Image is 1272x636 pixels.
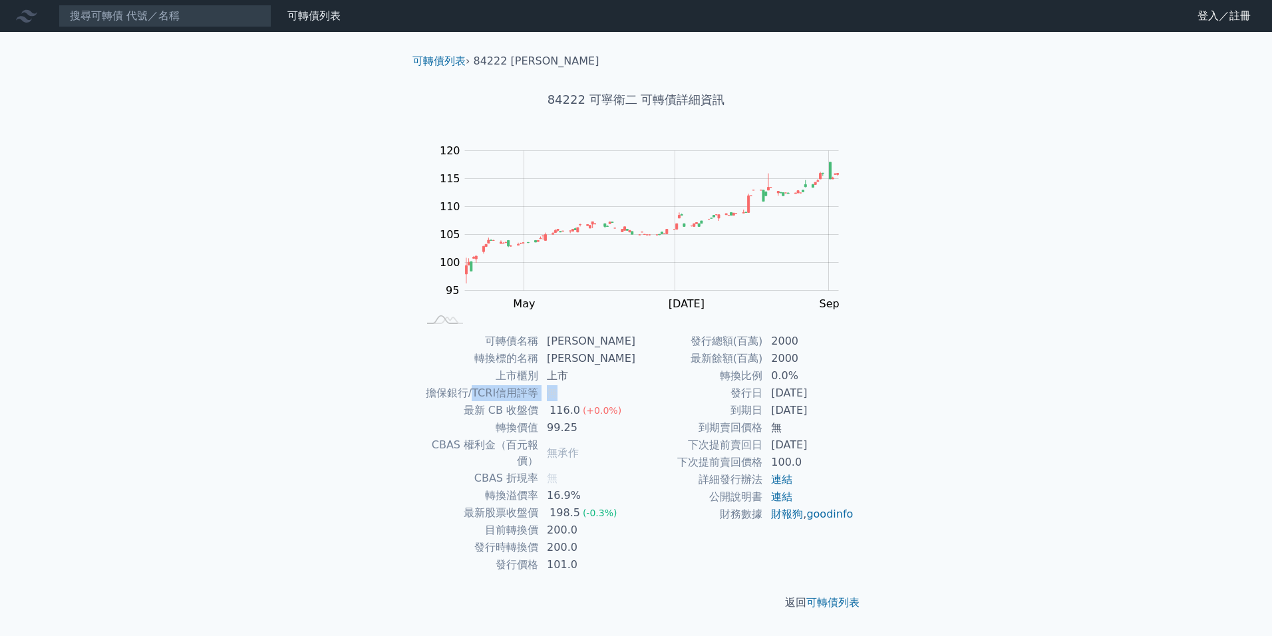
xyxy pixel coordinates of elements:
td: 下次提前賣回日 [636,436,763,454]
td: 可轉債名稱 [418,333,539,350]
span: (+0.0%) [583,405,621,416]
td: 財務數據 [636,506,763,523]
td: [PERSON_NAME] [539,333,636,350]
iframe: Chat Widget [1205,572,1272,636]
a: 可轉債列表 [412,55,466,67]
tspan: 100 [440,256,460,269]
input: 搜尋可轉債 代號／名稱 [59,5,271,27]
td: 99.25 [539,419,636,436]
td: CBAS 折現率 [418,470,539,487]
td: 0.0% [763,367,854,385]
td: [DATE] [763,385,854,402]
td: 上市櫃別 [418,367,539,385]
td: , [763,506,854,523]
td: 16.9% [539,487,636,504]
tspan: May [513,297,535,310]
tspan: 95 [446,284,459,297]
span: 無承作 [547,446,579,459]
li: › [412,53,470,69]
a: 連結 [771,473,792,486]
td: 最新股票收盤價 [418,504,539,522]
span: 無 [547,387,557,399]
td: 發行總額(百萬) [636,333,763,350]
tspan: 110 [440,200,460,213]
td: 2000 [763,350,854,367]
td: CBAS 權利金（百元報價） [418,436,539,470]
td: 目前轉換價 [418,522,539,539]
td: [DATE] [763,436,854,454]
div: 116.0 [547,402,583,418]
td: 下次提前賣回價格 [636,454,763,471]
td: 100.0 [763,454,854,471]
td: 轉換溢價率 [418,487,539,504]
td: 公開說明書 [636,488,763,506]
tspan: 120 [440,144,460,157]
div: 聊天小工具 [1205,572,1272,636]
a: 可轉債列表 [287,9,341,22]
td: 轉換價值 [418,419,539,436]
p: 返回 [402,595,870,611]
tspan: 105 [440,228,460,241]
td: 101.0 [539,556,636,573]
td: [DATE] [763,402,854,419]
td: 擔保銀行/TCRI信用評等 [418,385,539,402]
td: 到期日 [636,402,763,419]
td: 轉換比例 [636,367,763,385]
td: 詳細發行辦法 [636,471,763,488]
td: 最新 CB 收盤價 [418,402,539,419]
tspan: [DATE] [669,297,705,310]
a: 財報狗 [771,508,803,520]
td: 200.0 [539,539,636,556]
td: [PERSON_NAME] [539,350,636,367]
li: 84222 [PERSON_NAME] [474,53,599,69]
a: 可轉債列表 [806,596,860,609]
td: 200.0 [539,522,636,539]
td: 發行日 [636,385,763,402]
div: 198.5 [547,505,583,521]
span: (-0.3%) [583,508,617,518]
tspan: 115 [440,172,460,185]
td: 到期賣回價格 [636,419,763,436]
h1: 84222 可寧衛二 可轉債詳細資訊 [402,90,870,109]
td: 2000 [763,333,854,350]
a: 連結 [771,490,792,503]
td: 上市 [539,367,636,385]
td: 發行時轉換價 [418,539,539,556]
a: 登入／註冊 [1187,5,1261,27]
td: 發行價格 [418,556,539,573]
span: 無 [547,472,557,484]
g: Chart [433,144,859,337]
td: 無 [763,419,854,436]
tspan: Sep [820,297,840,310]
td: 最新餘額(百萬) [636,350,763,367]
a: goodinfo [806,508,853,520]
td: 轉換標的名稱 [418,350,539,367]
